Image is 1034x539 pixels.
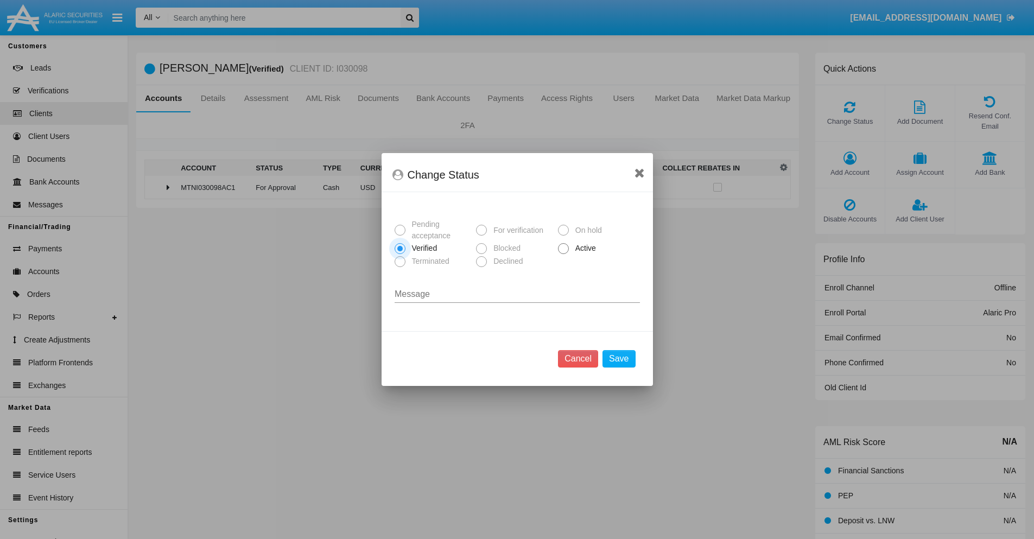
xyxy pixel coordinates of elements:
span: Verified [405,243,440,254]
span: For verification [487,225,546,236]
span: Declined [487,256,525,267]
button: Cancel [558,350,598,367]
button: Save [602,350,635,367]
div: Change Status [392,166,642,183]
span: Pending acceptance [405,219,472,242]
span: On hold [569,225,605,236]
span: Blocked [487,243,523,254]
span: Terminated [405,256,452,267]
span: Active [569,243,599,254]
